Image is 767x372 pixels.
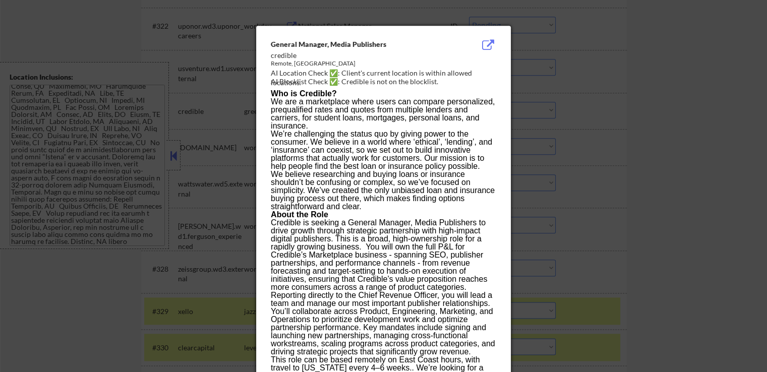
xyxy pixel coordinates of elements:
div: credible [271,50,445,60]
p: We are a marketplace where users can compare personalized, prequalified rates and quotes from mul... [271,98,496,130]
strong: Who is Credible? [271,89,337,98]
p: We’re challenging the status quo by giving power to the consumer. We believe in a world where ‘et... [271,130,496,170]
div: AI Blocklist Check ✅: Credible is not on the blocklist. [271,77,500,87]
strong: About the Role [271,210,328,219]
p: We believe researching and buying loans or insurance shouldn’t be confusing or complex, so we’ve ... [271,170,496,211]
p: Reporting directly to the Chief Revenue Officer, you will lead a team and manage our most importa... [271,291,496,356]
div: Remote, [GEOGRAPHIC_DATA] [271,59,445,68]
div: General Manager, Media Publishers [271,39,445,49]
p: Credible is seeking a General Manager, Media Publishers to drive growth through strategic partner... [271,219,496,291]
